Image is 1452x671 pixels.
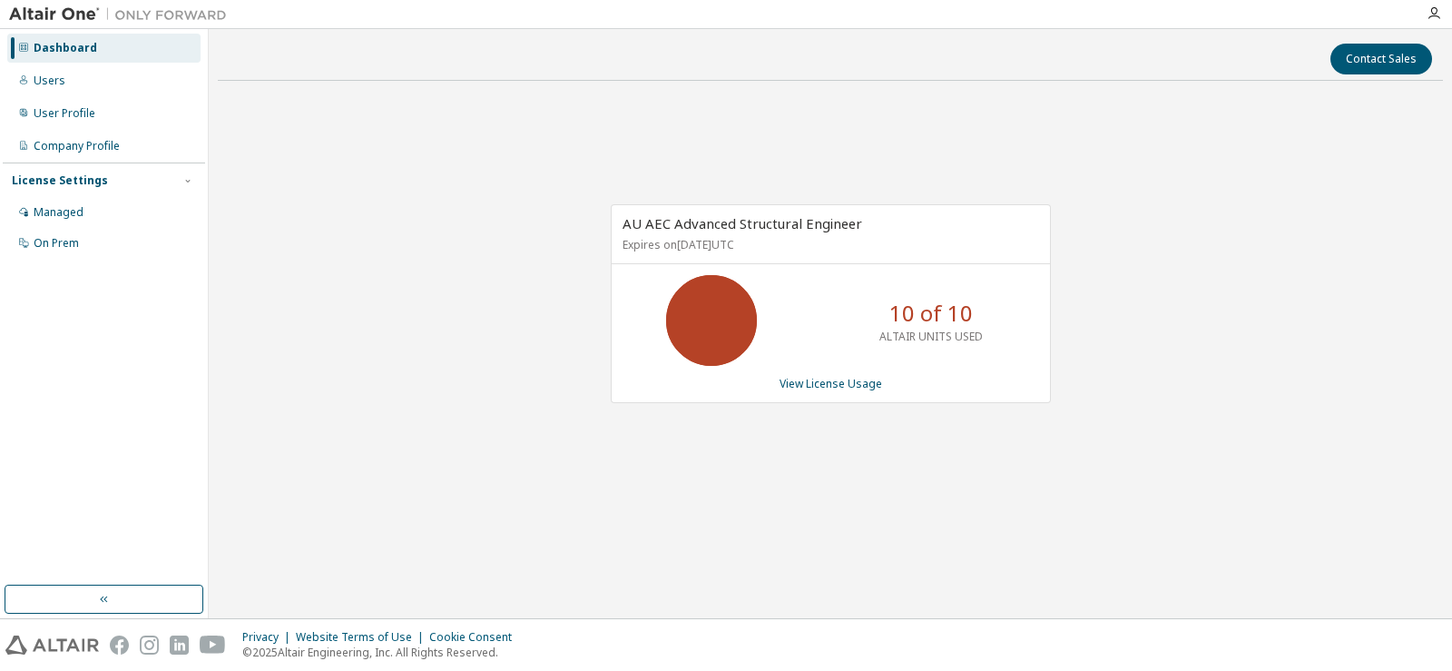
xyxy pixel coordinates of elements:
img: altair_logo.svg [5,636,99,655]
div: Users [34,74,65,88]
div: Privacy [242,630,296,645]
div: Company Profile [34,139,120,153]
div: User Profile [34,106,95,121]
div: Website Terms of Use [296,630,429,645]
a: View License Usage [780,376,882,391]
img: youtube.svg [200,636,226,655]
div: Managed [34,205,83,220]
p: ALTAIR UNITS USED [879,329,983,344]
div: License Settings [12,173,108,188]
button: Contact Sales [1330,44,1432,74]
img: linkedin.svg [170,636,189,655]
p: 10 of 10 [889,298,973,329]
div: Cookie Consent [429,630,523,645]
img: Altair One [9,5,236,24]
div: On Prem [34,236,79,251]
div: Dashboard [34,41,97,55]
p: Expires on [DATE] UTC [623,237,1035,252]
img: instagram.svg [140,636,159,655]
img: facebook.svg [110,636,129,655]
p: © 2025 Altair Engineering, Inc. All Rights Reserved. [242,645,523,660]
span: AU AEC Advanced Structural Engineer [623,214,862,232]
